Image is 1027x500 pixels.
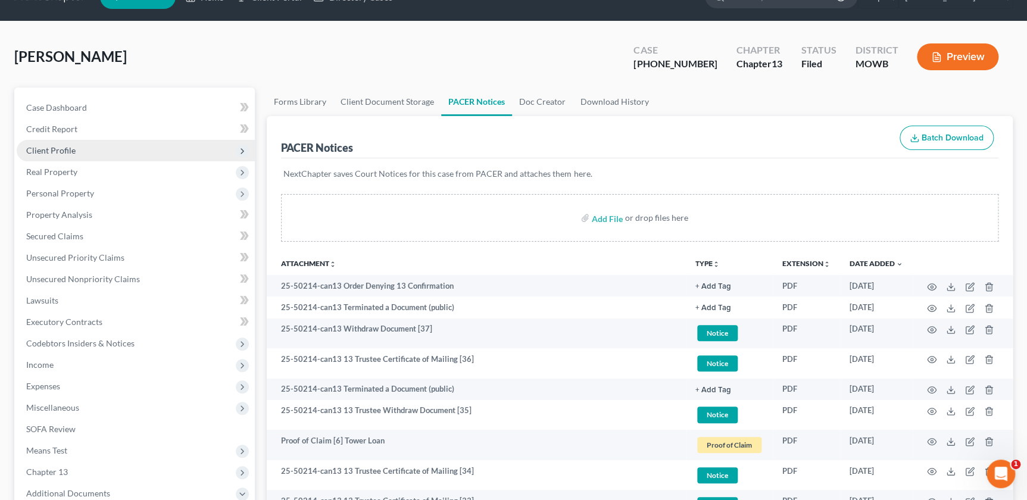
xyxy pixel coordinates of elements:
[695,304,731,312] button: + Add Tag
[26,317,102,327] span: Executory Contracts
[773,275,840,296] td: PDF
[900,126,994,151] button: Batch Download
[695,386,731,394] button: + Add Tag
[773,318,840,349] td: PDF
[801,57,836,71] div: Filed
[773,400,840,430] td: PDF
[823,261,831,268] i: unfold_more
[26,188,94,198] span: Personal Property
[695,435,763,455] a: Proof of Claim
[695,405,763,424] a: Notice
[283,168,996,180] p: NextChapter saves Court Notices for this case from PACER and attaches them here.
[267,379,686,400] td: 25-50214-can13 Terminated a Document (public)
[773,296,840,318] td: PDF
[695,323,763,343] a: Notice
[773,430,840,460] td: PDF
[333,87,441,116] a: Client Document Storage
[267,318,686,349] td: 25-50214-can13 Withdraw Document [37]
[281,259,336,268] a: Attachmentunfold_more
[26,274,140,284] span: Unsecured Nonpriority Claims
[267,460,686,490] td: 25-50214-can13 13 Trustee Certificate of Mailing [34]
[26,210,92,220] span: Property Analysis
[697,325,738,341] span: Notice
[17,97,255,118] a: Case Dashboard
[17,118,255,140] a: Credit Report
[840,348,913,379] td: [DATE]
[26,102,87,112] span: Case Dashboard
[17,226,255,247] a: Secured Claims
[17,204,255,226] a: Property Analysis
[17,290,255,311] a: Lawsuits
[697,355,738,371] span: Notice
[267,430,686,460] td: Proof of Claim [6] Tower Loan
[695,465,763,485] a: Notice
[329,261,336,268] i: unfold_more
[917,43,998,70] button: Preview
[26,445,67,455] span: Means Test
[512,87,573,116] a: Doc Creator
[697,467,738,483] span: Notice
[17,418,255,440] a: SOFA Review
[773,460,840,490] td: PDF
[697,437,761,453] span: Proof of Claim
[633,43,717,57] div: Case
[441,87,512,116] a: PACER Notices
[26,338,135,348] span: Codebtors Insiders & Notices
[840,275,913,296] td: [DATE]
[695,302,763,313] a: + Add Tag
[267,296,686,318] td: 25-50214-can13 Terminated a Document (public)
[26,402,79,412] span: Miscellaneous
[697,407,738,423] span: Notice
[26,467,68,477] span: Chapter 13
[782,259,831,268] a: Extensionunfold_more
[840,318,913,349] td: [DATE]
[840,400,913,430] td: [DATE]
[840,296,913,318] td: [DATE]
[801,43,836,57] div: Status
[267,275,686,296] td: 25-50214-can13 Order Denying 13 Confirmation
[26,381,60,391] span: Expenses
[625,212,688,224] div: or drop files here
[26,488,110,498] span: Additional Documents
[855,57,898,71] div: MOWB
[26,252,124,262] span: Unsecured Priority Claims
[855,43,898,57] div: District
[773,379,840,400] td: PDF
[840,379,913,400] td: [DATE]
[267,400,686,430] td: 25-50214-can13 13 Trustee Withdraw Document [35]
[736,43,782,57] div: Chapter
[695,383,763,395] a: + Add Tag
[922,133,984,143] span: Batch Download
[17,268,255,290] a: Unsecured Nonpriority Claims
[26,145,76,155] span: Client Profile
[267,87,333,116] a: Forms Library
[695,283,731,290] button: + Add Tag
[850,259,903,268] a: Date Added expand_more
[736,57,782,71] div: Chapter
[14,48,127,65] span: [PERSON_NAME]
[267,348,686,379] td: 25-50214-can13 13 Trustee Certificate of Mailing [36]
[26,167,77,177] span: Real Property
[771,58,782,69] span: 13
[695,280,763,292] a: + Add Tag
[987,460,1015,488] iframe: Intercom live chat
[17,247,255,268] a: Unsecured Priority Claims
[26,124,77,134] span: Credit Report
[26,424,76,434] span: SOFA Review
[573,87,655,116] a: Download History
[773,348,840,379] td: PDF
[840,430,913,460] td: [DATE]
[281,140,353,155] div: PACER Notices
[17,311,255,333] a: Executory Contracts
[26,295,58,305] span: Lawsuits
[633,57,717,71] div: [PHONE_NUMBER]
[713,261,720,268] i: unfold_more
[695,260,720,268] button: TYPEunfold_more
[26,360,54,370] span: Income
[840,460,913,490] td: [DATE]
[695,354,763,373] a: Notice
[896,261,903,268] i: expand_more
[26,231,83,241] span: Secured Claims
[1011,460,1020,469] span: 1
